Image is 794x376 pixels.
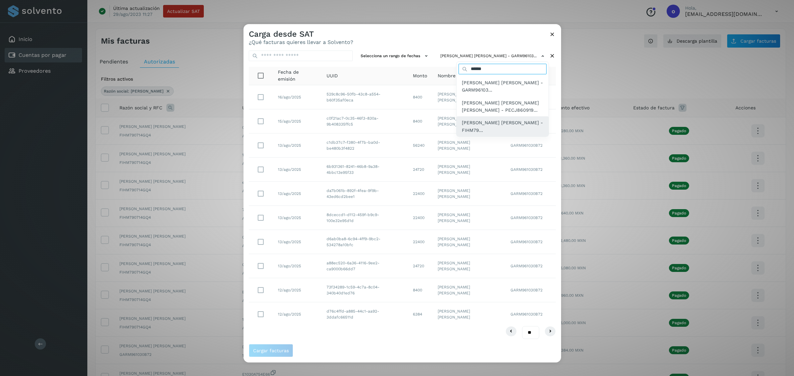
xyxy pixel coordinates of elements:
[462,79,543,94] span: [PERSON_NAME] [PERSON_NAME] - GARM96103...
[457,116,549,136] div: MIGUEL ANGEL FIGUEROA HERNADNEZ - FIHM790714GQ4
[457,76,549,96] div: MIGUEL ANGEL GRANADOS ROBLES - GARM961030B72
[457,96,549,116] div: JESUS MIGUEL PEÑA CONTRERAS - PECJ8609199M8
[462,119,543,134] span: [PERSON_NAME] [PERSON_NAME] - FIHM79...
[462,99,543,114] span: [PERSON_NAME] [PERSON_NAME] [PERSON_NAME] - PECJ860919...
